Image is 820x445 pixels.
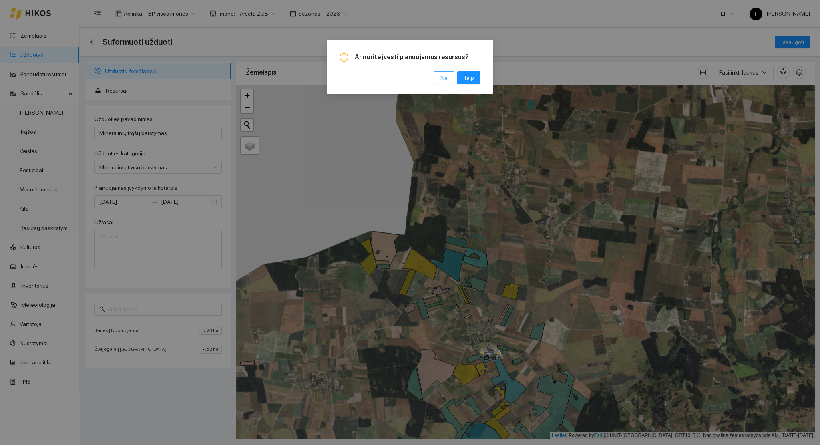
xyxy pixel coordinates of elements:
button: Ne [434,71,454,84]
button: Taip [457,71,480,84]
span: Ar norite įvesti planuojamus resursus? [355,53,480,62]
span: exclamation-circle [340,53,348,62]
span: Ne [440,73,448,82]
span: Taip [464,73,474,82]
